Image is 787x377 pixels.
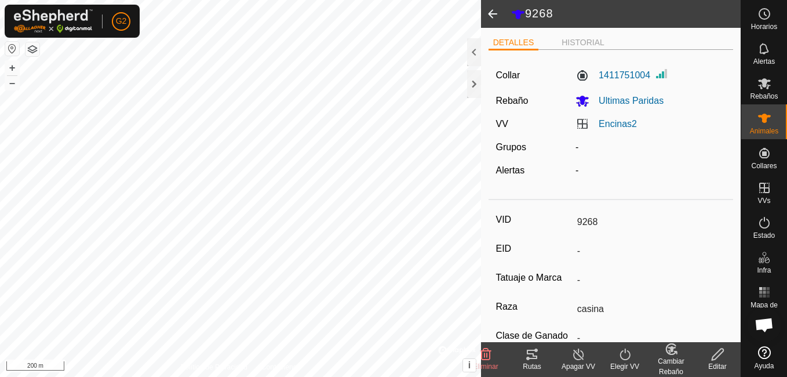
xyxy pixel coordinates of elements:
[495,119,508,129] label: VV
[571,164,730,177] div: -
[495,142,526,152] label: Grupos
[747,307,782,342] a: Chat abierto
[509,361,555,372] div: Rutas
[468,360,471,370] span: i
[495,328,572,343] label: Clase de Ganado
[511,6,741,21] h2: 9268
[555,361,602,372] div: Apagar VV
[750,128,778,135] span: Animales
[495,96,528,106] label: Rebaño
[495,212,572,227] label: VID
[751,23,777,30] span: Horarios
[495,68,520,82] label: Collar
[495,241,572,256] label: EID
[741,342,787,374] a: Ayuda
[261,362,300,372] a: Contáctenos
[473,362,498,371] span: Eliminar
[14,9,93,33] img: Logo Gallagher
[751,162,777,169] span: Collares
[757,267,771,274] span: Infra
[5,61,19,75] button: +
[495,165,524,175] label: Alertas
[181,362,247,372] a: Política de Privacidad
[463,359,476,372] button: i
[5,42,19,56] button: Restablecer Mapa
[25,42,39,56] button: Capas del Mapa
[694,361,741,372] div: Editar
[755,362,774,369] span: Ayuda
[602,361,648,372] div: Elegir VV
[744,302,784,316] span: Mapa de Calor
[648,356,694,377] div: Cambiar Rebaño
[655,67,669,81] img: Intensidad de Señal
[599,119,637,129] a: Encinas2
[495,299,572,314] label: Raza
[116,15,127,27] span: G2
[495,270,572,285] label: Tatuaje o Marca
[750,93,778,100] span: Rebaños
[753,58,775,65] span: Alertas
[489,37,539,50] li: DETALLES
[557,37,609,49] li: HISTORIAL
[571,140,730,154] div: -
[757,197,770,204] span: VVs
[575,68,650,82] label: 1411751004
[5,76,19,90] button: –
[753,232,775,239] span: Estado
[589,96,664,106] span: Ultimas Paridas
